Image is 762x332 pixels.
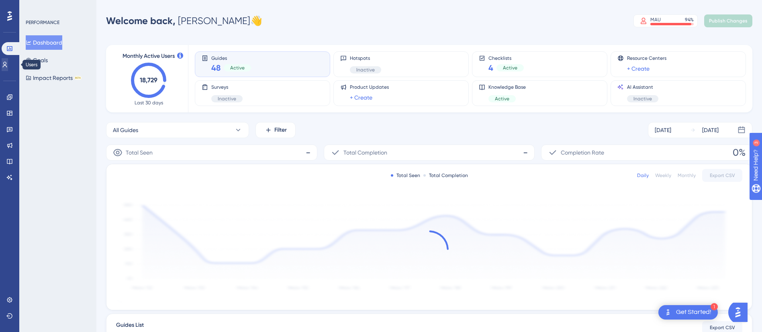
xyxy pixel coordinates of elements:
[211,62,221,73] span: 48
[523,146,528,159] span: -
[306,146,311,159] span: -
[637,172,649,179] div: Daily
[488,84,526,90] span: Knowledge Base
[728,300,752,324] iframe: UserGuiding AI Assistant Launcher
[710,172,735,179] span: Export CSV
[26,53,48,67] button: Goals
[711,303,718,310] div: 1
[650,16,661,23] div: MAU
[423,172,468,179] div: Total Completion
[676,308,711,317] div: Get Started!
[140,76,157,84] text: 18,729
[655,172,671,179] div: Weekly
[126,148,153,157] span: Total Seen
[655,125,671,135] div: [DATE]
[56,4,58,10] div: 3
[74,76,82,80] div: BETA
[343,148,387,157] span: Total Completion
[627,64,650,73] a: + Create
[704,14,752,27] button: Publish Changes
[488,62,493,73] span: 4
[211,84,243,90] span: Surveys
[211,55,251,61] span: Guides
[678,172,696,179] div: Monthly
[633,96,652,102] span: Inactive
[135,100,163,106] span: Last 30 days
[26,19,59,26] div: PERFORMANCE
[113,125,138,135] span: All Guides
[123,51,175,61] span: Monthly Active Users
[488,55,524,61] span: Checklists
[702,169,742,182] button: Export CSV
[356,67,375,73] span: Inactive
[106,122,249,138] button: All Guides
[627,84,658,90] span: AI Assistant
[627,55,666,61] span: Resource Centers
[710,324,735,331] span: Export CSV
[106,15,176,26] span: Welcome back,
[26,35,62,50] button: Dashboard
[663,308,673,317] img: launcher-image-alternative-text
[733,146,746,159] span: 0%
[218,96,236,102] span: Inactive
[391,172,420,179] div: Total Seen
[350,55,381,61] span: Hotspots
[26,71,82,85] button: Impact ReportsBETA
[350,93,372,102] a: + Create
[702,125,719,135] div: [DATE]
[350,84,389,90] span: Product Updates
[274,125,287,135] span: Filter
[495,96,509,102] span: Active
[503,65,517,71] span: Active
[685,16,694,23] div: 94 %
[255,122,296,138] button: Filter
[19,2,50,12] span: Need Help?
[709,18,748,24] span: Publish Changes
[658,305,718,320] div: Open Get Started! checklist, remaining modules: 1
[230,65,245,71] span: Active
[561,148,604,157] span: Completion Rate
[106,14,262,27] div: [PERSON_NAME] 👋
